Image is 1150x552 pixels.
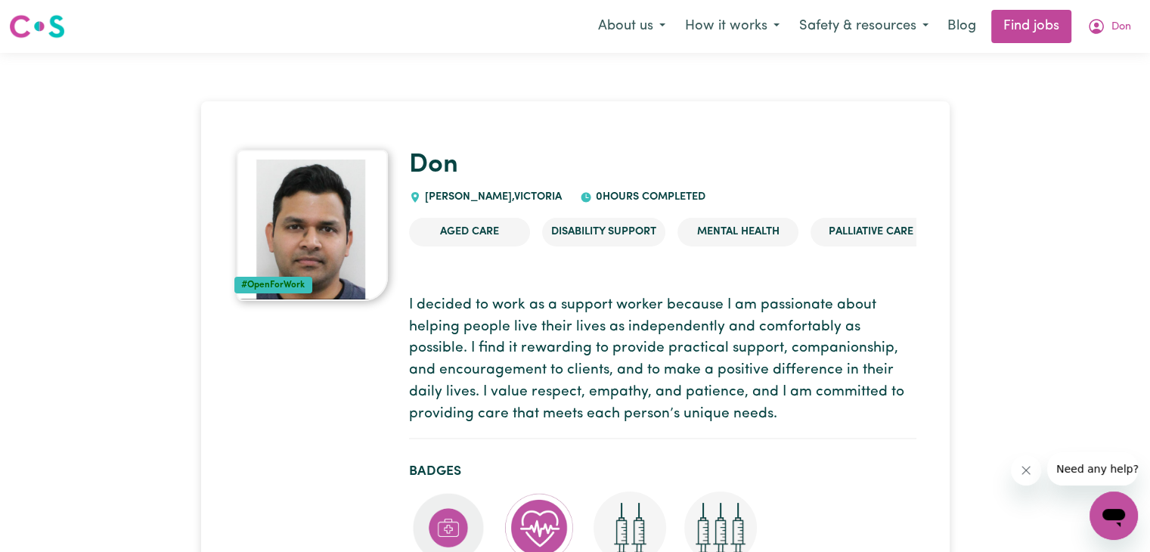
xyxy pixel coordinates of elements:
[938,10,985,43] a: Blog
[811,218,931,247] li: Palliative care
[409,152,458,178] a: Don
[9,11,91,23] span: Need any help?
[409,464,916,479] h2: Badges
[234,150,392,301] a: Don's profile picture'#OpenForWork
[1047,452,1138,485] iframe: Message from company
[588,11,675,42] button: About us
[9,9,65,44] a: Careseekers logo
[789,11,938,42] button: Safety & resources
[1111,19,1131,36] span: Don
[237,150,388,301] img: Don
[234,277,313,293] div: #OpenForWork
[1011,455,1041,485] iframe: Close message
[409,295,916,426] p: I decided to work as a support worker because I am passionate about helping people live their liv...
[675,11,789,42] button: How it works
[421,191,562,203] span: [PERSON_NAME] , Victoria
[9,13,65,40] img: Careseekers logo
[542,218,665,247] li: Disability Support
[1090,492,1138,540] iframe: Button to launch messaging window
[991,10,1071,43] a: Find jobs
[592,191,705,203] span: 0 hours completed
[409,218,530,247] li: Aged Care
[677,218,798,247] li: Mental Health
[1077,11,1141,42] button: My Account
